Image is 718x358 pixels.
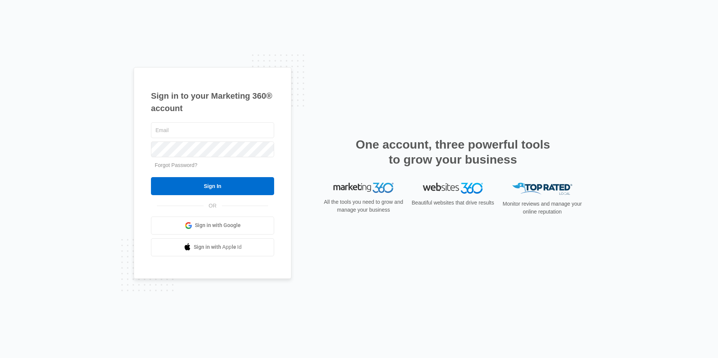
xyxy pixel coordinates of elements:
[204,202,222,210] span: OR
[151,122,274,138] input: Email
[411,199,495,207] p: Beautiful websites that drive results
[151,238,274,256] a: Sign in with Apple Id
[151,90,274,114] h1: Sign in to your Marketing 360® account
[423,183,483,194] img: Websites 360
[333,183,394,193] img: Marketing 360
[512,183,572,195] img: Top Rated Local
[195,221,241,229] span: Sign in with Google
[321,198,406,214] p: All the tools you need to grow and manage your business
[151,177,274,195] input: Sign In
[151,217,274,235] a: Sign in with Google
[353,137,552,167] h2: One account, three powerful tools to grow your business
[155,162,198,168] a: Forgot Password?
[500,200,584,216] p: Monitor reviews and manage your online reputation
[194,243,242,251] span: Sign in with Apple Id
